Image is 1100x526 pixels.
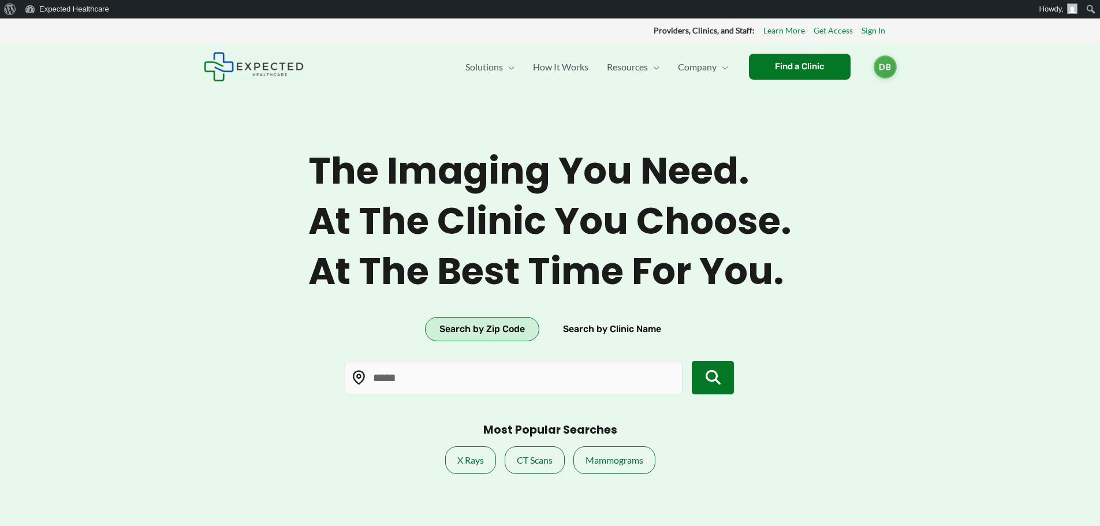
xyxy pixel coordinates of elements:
a: Learn More [763,23,805,38]
span: How It Works [533,47,588,87]
h3: Most Popular Searches [483,423,617,438]
a: Sign In [862,23,885,38]
strong: Providers, Clinics, and Staff: [654,25,755,35]
span: At the best time for you. [308,249,792,294]
a: CompanyMenu Toggle [669,47,737,87]
img: Location pin [352,370,367,385]
a: Find a Clinic [749,54,851,80]
a: Get Access [814,23,853,38]
a: ResourcesMenu Toggle [598,47,669,87]
a: CT Scans [505,446,565,474]
nav: Primary Site Navigation [456,47,737,87]
span: At the clinic you choose. [308,199,792,244]
a: SolutionsMenu Toggle [456,47,524,87]
span: Company [678,47,717,87]
a: X Rays [445,446,496,474]
a: DB [874,55,897,79]
img: Expected Healthcare Logo - side, dark font, small [204,52,304,81]
span: Menu Toggle [503,47,514,87]
span: Menu Toggle [717,47,728,87]
button: Search by Zip Code [425,317,539,341]
span: The imaging you need. [308,149,792,193]
span: Solutions [465,47,503,87]
a: Mammograms [573,446,655,474]
a: How It Works [524,47,598,87]
span: Menu Toggle [648,47,659,87]
span: Resources [607,47,648,87]
button: Search by Clinic Name [549,317,676,341]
